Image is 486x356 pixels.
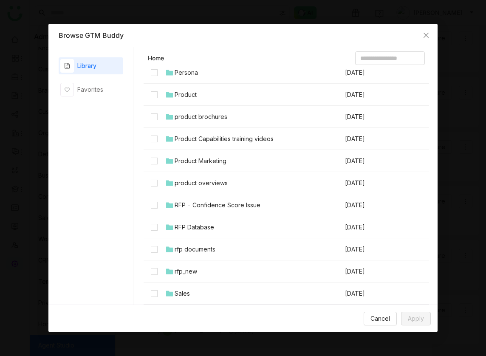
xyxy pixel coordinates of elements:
div: Sales [175,289,190,298]
td: [DATE] [344,62,408,84]
a: Home [148,54,164,62]
td: [DATE] [344,238,408,260]
td: [DATE] [344,128,408,150]
div: Product [175,90,197,99]
div: rfp_new [175,267,197,276]
td: [DATE] [344,172,408,194]
td: [DATE] [344,194,408,216]
button: Cancel [364,312,397,325]
td: [DATE] [344,216,408,238]
div: Persona [175,68,198,77]
td: [DATE] [344,260,408,283]
button: Apply [401,312,431,325]
td: [DATE] [344,150,408,172]
div: RFP Database [175,223,214,232]
div: product overviews [175,178,228,188]
td: [DATE] [344,283,408,305]
div: Library [77,61,96,71]
div: Favorites [77,85,103,94]
div: Browse GTM Buddy [59,31,427,40]
button: Close [415,24,438,47]
span: Cancel [370,314,390,323]
td: [DATE] [344,84,408,106]
div: Product Capabilities training videos [175,134,274,144]
div: product brochures [175,112,227,121]
div: Product Marketing [175,156,226,166]
div: rfp documents [175,245,215,254]
td: [DATE] [344,106,408,128]
div: RFP - Confidence Score Issue [175,201,260,210]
